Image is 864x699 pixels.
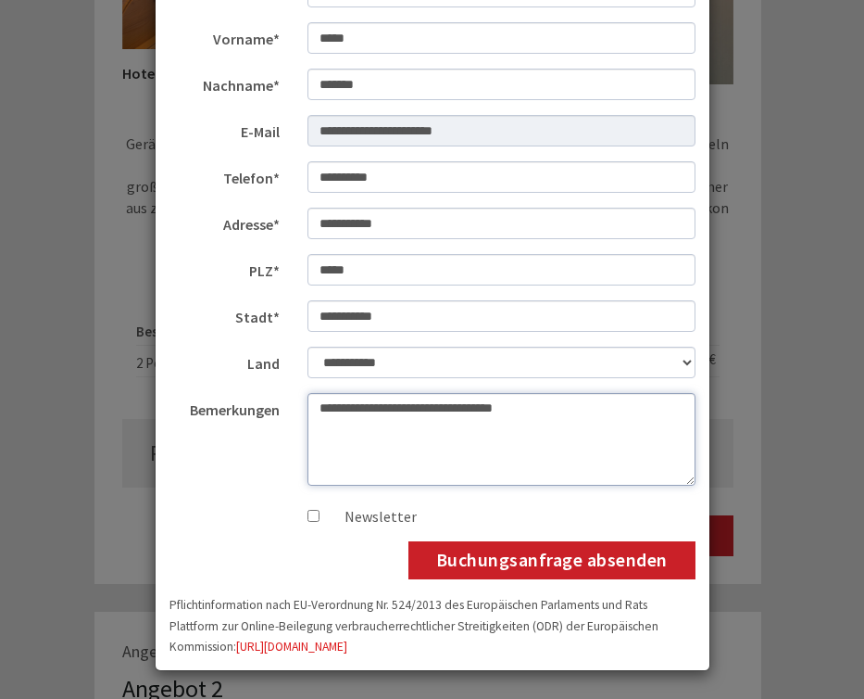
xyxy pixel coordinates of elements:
[156,161,294,189] label: Telefon*
[156,347,294,375] label: Land
[156,300,294,328] label: Stadt*
[326,506,417,527] label: Newsletter
[492,480,611,521] button: Senden
[156,69,294,96] label: Nachname*
[14,50,294,107] div: Guten Tag, wie können wir Ihnen helfen?
[236,639,347,655] a: [URL][DOMAIN_NAME]
[169,597,658,655] small: Pflichtinformation nach EU-Verordnung Nr. 524/2013 des Europäischen Parlaments und Rats Plattform...
[28,54,285,69] div: PALMENGARTEN Hotel GSTÖR
[156,208,294,235] label: Adresse*
[156,393,294,421] label: Bemerkungen
[156,22,294,50] label: Vorname*
[272,14,339,45] div: [DATE]
[156,115,294,143] label: E-Mail
[28,90,285,103] small: 16:00
[408,541,695,579] button: Buchungsanfrage absenden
